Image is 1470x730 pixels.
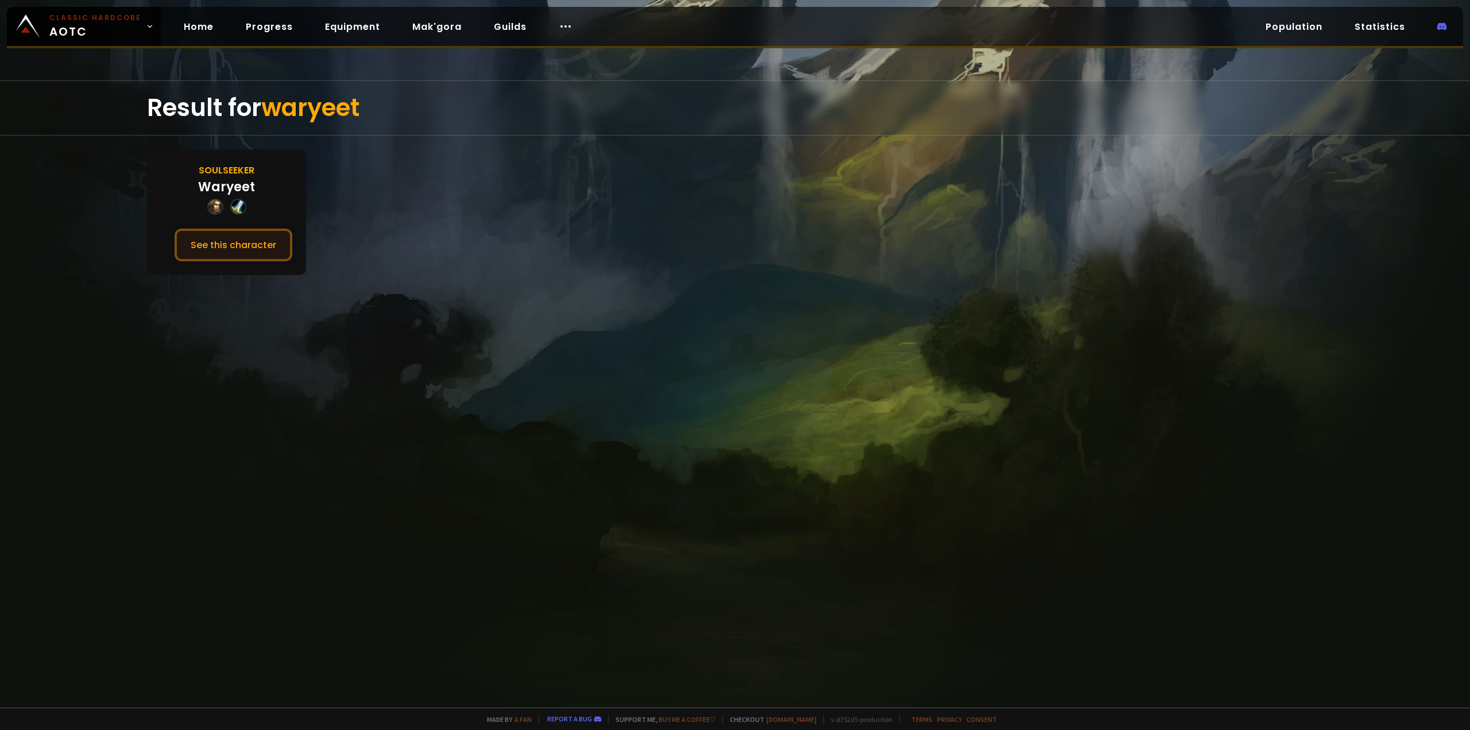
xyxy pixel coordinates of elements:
[49,13,141,23] small: Classic Hardcore
[722,715,817,724] span: Checkout
[7,7,161,46] a: Classic HardcoreAOTC
[1256,15,1332,38] a: Population
[198,177,255,196] div: Waryeet
[823,715,892,724] span: v. d752d5 - production
[147,81,1323,135] div: Result for
[175,229,292,261] button: See this character
[767,715,817,724] a: [DOMAIN_NAME]
[199,163,254,177] div: Soulseeker
[237,15,302,38] a: Progress
[403,15,471,38] a: Mak'gora
[261,91,359,125] span: waryeet
[966,715,997,724] a: Consent
[49,13,141,40] span: AOTC
[514,715,532,724] a: a fan
[547,714,592,723] a: Report a bug
[937,715,962,724] a: Privacy
[911,715,933,724] a: Terms
[175,15,223,38] a: Home
[608,715,715,724] span: Support me,
[485,15,536,38] a: Guilds
[1345,15,1414,38] a: Statistics
[659,715,715,724] a: Buy me a coffee
[480,715,532,724] span: Made by
[316,15,389,38] a: Equipment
